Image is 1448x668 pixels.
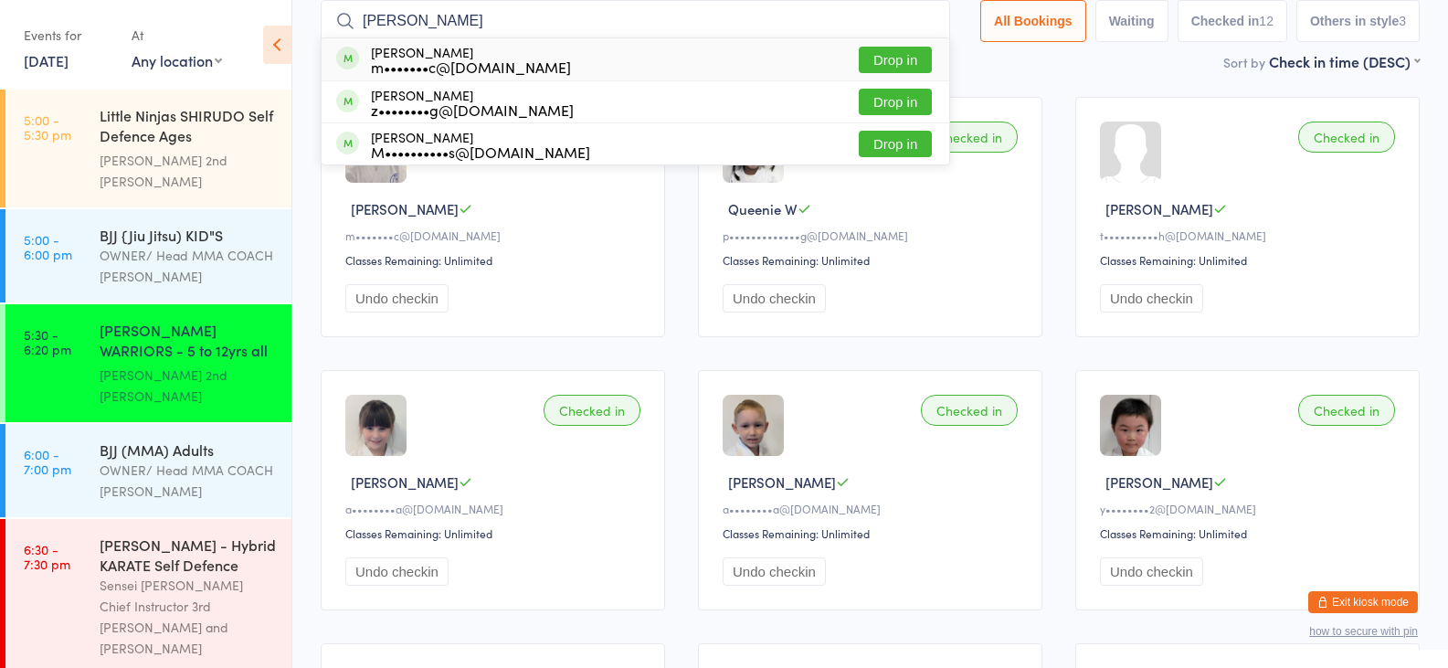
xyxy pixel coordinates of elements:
div: BJJ {Jiu Jitsu) KID"S [100,225,276,245]
div: a••••••••a@[DOMAIN_NAME] [345,501,646,516]
div: Classes Remaining: Unlimited [345,252,646,268]
a: 6:00 -7:00 pmBJJ (MMA) AdultsOWNER/ Head MMA COACH [PERSON_NAME] [5,424,291,517]
div: 3 [1399,14,1406,28]
button: Drop in [859,89,932,115]
div: m•••••••c@[DOMAIN_NAME] [345,228,646,243]
div: At [132,20,222,50]
a: [DATE] [24,50,69,70]
span: Queenie W [728,199,798,218]
button: Drop in [859,131,932,157]
div: [PERSON_NAME] - Hybrid KARATE Self Defence [100,535,276,575]
div: Sensei [PERSON_NAME] Chief Instructor 3rd [PERSON_NAME] and [PERSON_NAME] [100,575,276,659]
div: Checked in [921,395,1018,426]
div: Any location [132,50,222,70]
div: Checked in [1298,395,1395,426]
span: [PERSON_NAME] [351,199,459,218]
div: [PERSON_NAME] [371,45,571,74]
label: Sort by [1223,53,1265,71]
div: a••••••••a@[DOMAIN_NAME] [723,501,1023,516]
div: Checked in [544,395,640,426]
time: 5:00 - 6:00 pm [24,232,72,261]
div: BJJ (MMA) Adults [100,440,276,460]
span: [PERSON_NAME] [1105,472,1213,492]
time: 5:30 - 6:20 pm [24,327,71,356]
button: Undo checkin [1100,557,1203,586]
div: z••••••••g@[DOMAIN_NAME] [371,102,574,117]
div: Classes Remaining: Unlimited [1100,252,1400,268]
button: Drop in [859,47,932,73]
a: 5:00 -6:00 pmBJJ {Jiu Jitsu) KID"SOWNER/ Head MMA COACH [PERSON_NAME] [5,209,291,302]
div: Classes Remaining: Unlimited [345,525,646,541]
button: Exit kiosk mode [1308,591,1418,613]
div: Checked in [921,122,1018,153]
button: Undo checkin [723,284,826,313]
div: Checked in [1298,122,1395,153]
div: Little Ninjas SHIRUDO Self Defence Ages [DEMOGRAPHIC_DATA] yr... [100,105,276,150]
div: Check in time (DESC) [1269,51,1420,71]
div: OWNER/ Head MMA COACH [PERSON_NAME] [100,460,276,502]
span: [PERSON_NAME] [351,472,459,492]
img: image1749509786.png [1100,395,1161,456]
div: [PERSON_NAME] [371,130,590,159]
img: image1739590575.png [345,395,407,456]
time: 6:00 - 7:00 pm [24,447,71,476]
button: Undo checkin [723,557,826,586]
div: [PERSON_NAME] 2nd [PERSON_NAME] [100,150,276,192]
div: p•••••••••••••g@[DOMAIN_NAME] [723,228,1023,243]
div: OWNER/ Head MMA COACH [PERSON_NAME] [100,245,276,287]
a: 5:00 -5:30 pmLittle Ninjas SHIRUDO Self Defence Ages [DEMOGRAPHIC_DATA] yr...[PERSON_NAME] 2nd [P... [5,90,291,207]
a: 5:30 -6:20 pm[PERSON_NAME] WARRIORS - 5 to 12yrs all abi...[PERSON_NAME] 2nd [PERSON_NAME] [5,304,291,422]
div: Classes Remaining: Unlimited [1100,525,1400,541]
span: [PERSON_NAME] [728,472,836,492]
div: Events for [24,20,113,50]
time: 6:30 - 7:30 pm [24,542,70,571]
div: [PERSON_NAME] [371,88,574,117]
button: Undo checkin [345,284,449,313]
span: [PERSON_NAME] [1105,199,1213,218]
div: m•••••••c@[DOMAIN_NAME] [371,59,571,74]
button: Undo checkin [1100,284,1203,313]
div: M••••••••••s@[DOMAIN_NAME] [371,144,590,159]
button: Undo checkin [345,557,449,586]
div: t••••••••••h@[DOMAIN_NAME] [1100,228,1400,243]
div: [PERSON_NAME] WARRIORS - 5 to 12yrs all abi... [100,320,276,365]
time: 5:00 - 5:30 pm [24,112,71,142]
img: image1730183645.png [723,395,784,456]
div: [PERSON_NAME] 2nd [PERSON_NAME] [100,365,276,407]
div: 12 [1259,14,1274,28]
div: Classes Remaining: Unlimited [723,525,1023,541]
button: how to secure with pin [1309,625,1418,638]
div: Classes Remaining: Unlimited [723,252,1023,268]
div: y••••••••2@[DOMAIN_NAME] [1100,501,1400,516]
